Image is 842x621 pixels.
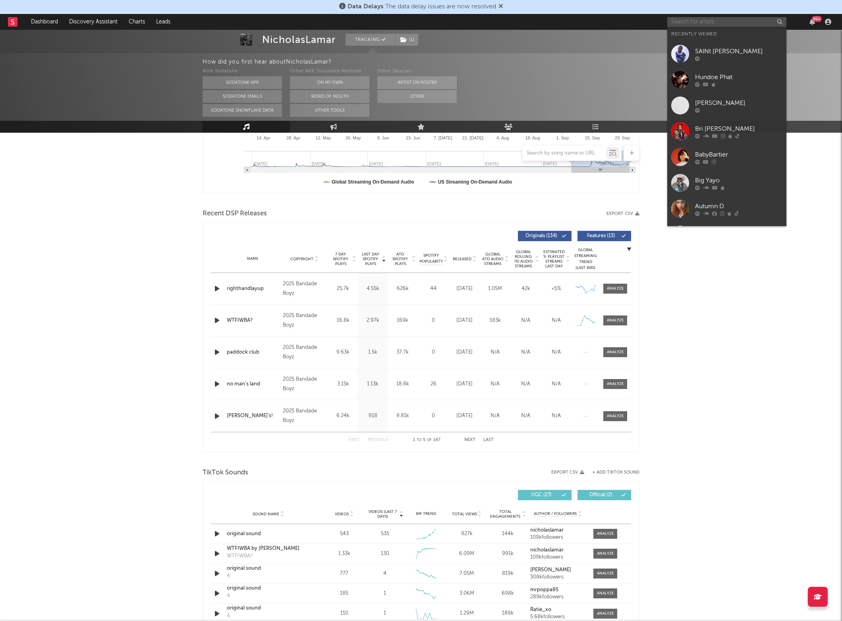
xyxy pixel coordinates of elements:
[530,567,585,573] a: [PERSON_NAME]
[695,201,782,211] div: Autumn D
[667,118,786,144] a: Bri [PERSON_NAME]
[523,234,560,238] span: Originals ( 134 )
[525,135,540,140] text: 18. Aug
[330,412,356,420] div: 6.24k
[534,511,577,517] span: Author / Followers
[315,135,331,140] text: 12. May
[451,380,478,388] div: [DATE]
[451,348,478,356] div: [DATE]
[384,609,386,617] div: 1
[25,14,64,30] a: Dashboard
[227,256,279,262] div: Name
[330,380,356,388] div: 3.15k
[381,550,389,558] div: 130
[695,46,782,56] div: SAINt [PERSON_NAME]
[530,607,585,613] a: Ratie_xo
[695,176,782,185] div: Big Yayo
[464,438,475,442] button: Next
[360,317,386,325] div: 2.97k
[203,209,267,219] span: Recent DSP Releases
[227,380,279,388] a: no man's land
[583,234,619,238] span: Features ( 13 )
[290,90,369,103] button: Word Of Mouth
[227,565,310,573] a: original sound
[695,98,782,108] div: [PERSON_NAME]
[667,41,786,67] a: SAINt [PERSON_NAME]
[227,317,279,325] div: WTFIWBA?
[585,135,600,140] text: 15. Sep
[377,67,457,76] div: Other Sources
[227,348,279,356] a: paddock club
[419,380,447,388] div: 26
[203,67,282,76] div: With Sodatone
[407,511,444,517] div: 6M Trend
[482,252,504,266] span: Global ATD Audio Streams
[438,179,512,185] text: US Streaming On-Demand Audio
[417,438,421,442] span: to
[543,317,570,325] div: N/A
[583,493,619,497] span: Official ( 2 )
[453,257,471,261] span: Released
[606,211,639,216] button: Export CSV
[543,285,570,293] div: <5%
[489,530,526,538] div: 144k
[286,135,300,140] text: 28. Apr
[283,279,326,298] div: 2025 Bandade Boyz
[227,530,310,538] a: original sound
[577,231,631,241] button: Features(13)
[396,34,418,46] button: (1)
[326,570,363,578] div: 777
[667,144,786,170] a: BabyBartier
[512,380,539,388] div: N/A
[512,250,534,269] span: Global Rolling 7D Audio Streams
[377,76,457,89] button: Artist on Roster
[151,14,176,30] a: Leads
[377,90,457,103] button: Other
[518,231,572,241] button: Originals(134)
[556,135,569,140] text: 1. Sep
[227,572,230,580] div: 4
[592,470,639,475] button: + Add TikTok Sound
[227,584,310,592] div: original sound
[203,468,248,478] span: TikTok Sounds
[483,438,494,442] button: Last
[227,604,310,612] div: original sound
[227,412,279,420] a: [PERSON_NAME]'s!
[667,93,786,118] a: [PERSON_NAME]
[615,135,630,140] text: 29. Sep
[530,528,564,533] strong: nicholaslamar
[489,609,526,617] div: 189k
[667,222,786,248] a: [PERSON_NAME]
[227,545,310,553] a: WTFIWBA by [PERSON_NAME]
[346,135,361,140] text: 26. May
[489,509,521,519] span: Total Engagements
[489,590,526,598] div: 698k
[383,570,386,578] div: 4
[489,550,526,558] div: 991k
[448,570,485,578] div: 7.05M
[667,17,786,27] input: Search for artists
[335,512,349,517] span: Videos
[448,550,485,558] div: 6.09M
[283,343,326,362] div: 2025 Bandade Boyz
[123,14,151,30] a: Charts
[530,547,585,553] a: nicholaslamar
[419,317,447,325] div: 0
[419,412,447,420] div: 0
[203,90,282,103] button: Sodatone Emails
[462,135,483,140] text: 21. [DATE]
[518,490,572,500] button: UGC(27)
[283,406,326,426] div: 2025 Bandade Boyz
[512,412,539,420] div: N/A
[667,67,786,93] a: Hundoe Phat
[346,34,395,46] button: Tracking
[330,285,356,293] div: 25.7k
[523,493,560,497] span: UGC ( 27 )
[695,150,782,159] div: BabyBartier
[543,380,570,388] div: N/A
[253,512,279,517] span: Sound Name
[543,412,570,420] div: N/A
